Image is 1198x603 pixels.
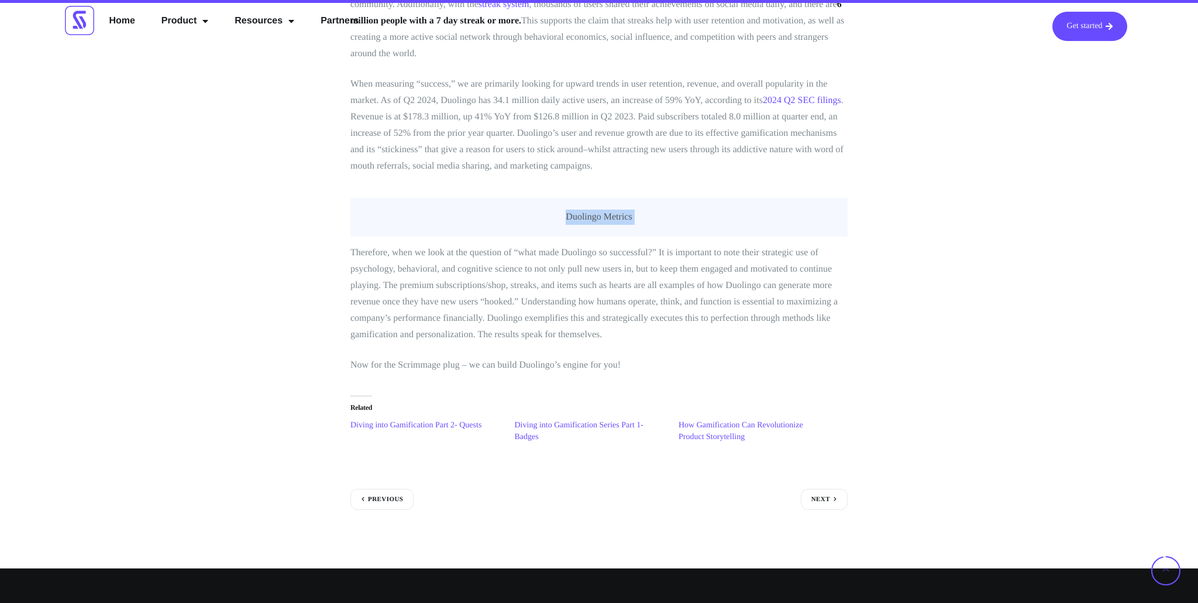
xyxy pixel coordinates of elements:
[226,12,303,30] a: Resources
[679,421,803,441] a: How Gamification Can Revolutionize Product Storytelling
[350,245,848,343] p: Therefore, when we look at the question of “what made Duolingo so successful?” It is important to...
[153,12,217,30] a: Product
[65,6,94,35] img: Scrimmage Square Icon Logo
[100,12,143,30] a: Home
[350,198,848,237] figcaption: Duolingo Metrics
[763,95,841,105] a: 2024 Q2 SEC filings
[350,357,848,374] p: Now for the Scrimmage plug – we can build Duolingo’s engine for you!
[1067,22,1103,30] span: Get started
[350,489,848,510] nav: Posts
[350,396,372,412] em: Related
[350,76,848,174] p: When measuring “success,” we are primarily looking for upward trends in user retention, revenue, ...
[515,421,643,441] a: Diving into Gamification Series Part 1- Badges
[312,12,367,30] a: Partners
[100,12,367,30] nav: Menu
[1052,12,1127,41] a: Get started
[801,489,848,510] a: Next
[350,489,414,510] a: Previous
[350,421,481,430] a: Diving into Gamification Part 2- Quests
